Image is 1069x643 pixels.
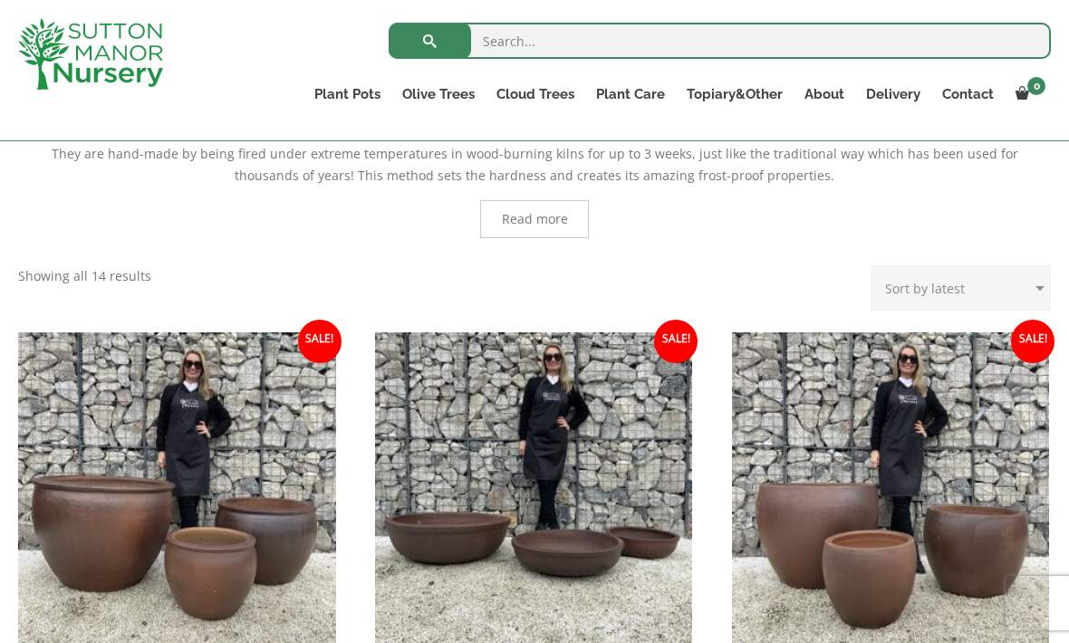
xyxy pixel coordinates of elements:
[389,23,1051,59] input: Search...
[18,265,151,287] p: Showing all 14 results
[18,143,1051,187] p: They are hand-made by being fired under extreme temperatures in wood-burning kilns for up to 3 we...
[931,82,1005,107] a: Contact
[486,82,585,107] a: Cloud Trees
[18,18,163,90] img: logo
[502,213,568,226] span: Read more
[1011,320,1055,363] span: Sale!
[794,82,855,107] a: About
[298,320,342,363] span: Sale!
[871,265,1051,311] select: Shop order
[1027,77,1045,95] span: 0
[391,82,486,107] a: Olive Trees
[676,82,794,107] a: Topiary&Other
[303,82,391,107] a: Plant Pots
[654,320,698,363] span: Sale!
[1005,82,1051,107] a: 0
[855,82,931,107] a: Delivery
[585,82,676,107] a: Plant Care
